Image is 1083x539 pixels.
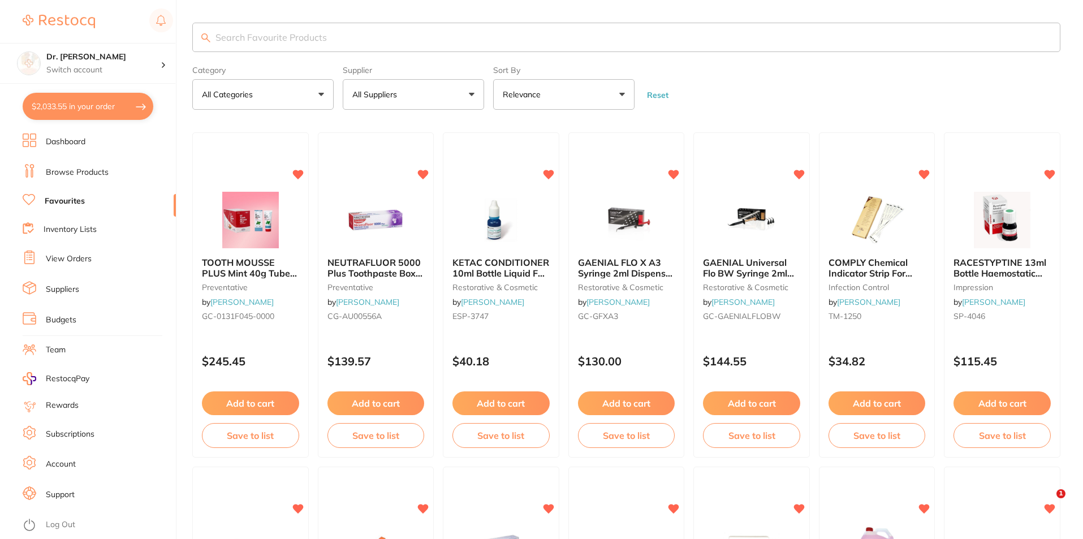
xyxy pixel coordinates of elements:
p: $115.45 [953,355,1051,368]
small: restorative & cosmetic [578,283,675,292]
button: Save to list [703,423,800,448]
b: NEUTRAFLUOR 5000 Plus Toothpaste Box 12 x 56g Tubes [327,257,425,278]
small: preventative [202,283,299,292]
span: GC-0131F045-0000 [202,311,274,321]
button: Relevance [493,79,635,110]
span: RACESTYPTINE 13ml Bottle Haemostatic solution [953,257,1046,289]
button: Save to list [829,423,926,448]
p: All Categories [202,89,257,100]
img: GAENIAL Universal Flo BW Syringe 2ml Dispenser Tipsx20 [715,192,788,248]
iframe: Intercom live chat [1033,489,1060,516]
label: Supplier [343,66,484,75]
span: by [829,297,900,307]
span: COMPLY Chemical Indicator Strip For Steam x 240 [829,257,912,289]
p: Relevance [503,89,545,100]
span: by [327,297,399,307]
img: TOOTH MOUSSE PLUS Mint 40g Tube Box of 10 [214,192,287,248]
img: RACESTYPTINE 13ml Bottle Haemostatic solution [965,192,1039,248]
p: $40.18 [452,355,550,368]
span: by [452,297,524,307]
span: by [202,297,274,307]
button: All Suppliers [343,79,484,110]
img: COMPLY Chemical Indicator Strip For Steam x 240 [840,192,914,248]
span: by [578,297,650,307]
a: View Orders [46,253,92,265]
img: Restocq Logo [23,15,95,28]
span: ESP-3747 [452,311,489,321]
span: SP-4046 [953,311,985,321]
button: Add to cart [703,391,800,415]
p: $245.45 [202,355,299,368]
a: [PERSON_NAME] [837,297,900,307]
button: Add to cart [578,391,675,415]
b: TOOTH MOUSSE PLUS Mint 40g Tube Box of 10 [202,257,299,278]
a: [PERSON_NAME] [711,297,775,307]
small: preventative [327,283,425,292]
b: KETAC CONDITIONER 10ml Bottle Liquid For Dentin Pretreatment [452,257,550,278]
span: NEUTRAFLUOR 5000 Plus Toothpaste Box 12 x 56g Tubes [327,257,422,289]
a: [PERSON_NAME] [962,297,1025,307]
button: Log Out [23,516,172,534]
span: KETAC CONDITIONER 10ml Bottle Liquid For [MEDICAL_DATA] Pretreatment [452,257,549,299]
span: by [703,297,775,307]
a: RestocqPay [23,372,89,385]
a: [PERSON_NAME] [336,297,399,307]
b: GAENIAL FLO X A3 Syringe 2ml Dispenser Tips x 20 [578,257,675,278]
img: GAENIAL FLO X A3 Syringe 2ml Dispenser Tips x 20 [589,192,663,248]
small: restorative & cosmetic [703,283,800,292]
a: Budgets [46,314,76,326]
a: Subscriptions [46,429,94,440]
a: Suppliers [46,284,79,295]
button: Reset [644,90,672,100]
a: Browse Products [46,167,109,178]
label: Category [192,66,334,75]
span: TOOTH MOUSSE PLUS Mint 40g Tube Box of 10 [202,257,297,289]
a: Favourites [45,196,85,207]
span: GC-GFXA3 [578,311,618,321]
p: $34.82 [829,355,926,368]
input: Search Favourite Products [192,23,1060,52]
span: 1 [1056,489,1065,498]
img: Dr. Kim Carr [18,52,40,75]
a: [PERSON_NAME] [586,297,650,307]
button: Save to list [327,423,425,448]
a: Support [46,489,75,501]
span: by [953,297,1025,307]
p: Switch account [46,64,161,76]
button: Save to list [953,423,1051,448]
button: $2,033.55 in your order [23,93,153,120]
span: RestocqPay [46,373,89,385]
img: RestocqPay [23,372,36,385]
img: KETAC CONDITIONER 10ml Bottle Liquid For Dentin Pretreatment [464,192,538,248]
button: Save to list [452,423,550,448]
button: Add to cart [953,391,1051,415]
span: GAENIAL FLO X A3 Syringe 2ml Dispenser Tips x 20 [578,257,674,289]
a: Team [46,344,66,356]
p: $130.00 [578,355,675,368]
button: Add to cart [327,391,425,415]
span: TM-1250 [829,311,861,321]
label: Sort By [493,66,635,75]
button: Save to list [578,423,675,448]
small: impression [953,283,1051,292]
a: [PERSON_NAME] [210,297,274,307]
button: Add to cart [452,391,550,415]
img: NEUTRAFLUOR 5000 Plus Toothpaste Box 12 x 56g Tubes [339,192,412,248]
b: COMPLY Chemical Indicator Strip For Steam x 240 [829,257,926,278]
p: $144.55 [703,355,800,368]
a: Inventory Lists [44,224,97,235]
span: GAENIAL Universal Flo BW Syringe 2ml Dispenser Tipsx20 [703,257,794,289]
button: Save to list [202,423,299,448]
span: CG-AU00556A [327,311,382,321]
button: Add to cart [829,391,926,415]
p: $139.57 [327,355,425,368]
a: Log Out [46,519,75,531]
small: infection control [829,283,926,292]
a: Account [46,459,76,470]
span: GC-GAENIALFLOBW [703,311,781,321]
b: RACESTYPTINE 13ml Bottle Haemostatic solution [953,257,1051,278]
b: GAENIAL Universal Flo BW Syringe 2ml Dispenser Tipsx20 [703,257,800,278]
a: Rewards [46,400,79,411]
button: All Categories [192,79,334,110]
a: Dashboard [46,136,85,148]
